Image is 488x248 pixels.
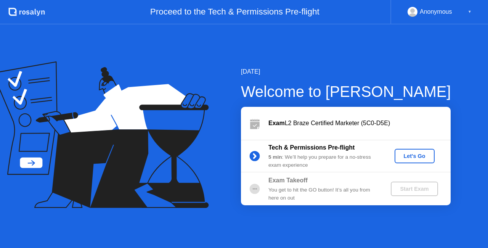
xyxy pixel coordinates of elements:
button: Start Exam [391,182,438,196]
b: 5 min [268,154,282,160]
div: [DATE] [241,67,451,76]
b: Exam Takeoff [268,177,308,184]
b: Exam [268,120,285,126]
div: L2 Braze Certified Marketer (5C0-D5E) [268,119,451,128]
b: Tech & Permissions Pre-flight [268,144,355,151]
div: You get to hit the GO button! It’s all you from here on out [268,186,378,202]
div: Let's Go [398,153,432,159]
div: Anonymous [420,7,452,17]
button: Let's Go [395,149,435,163]
div: Welcome to [PERSON_NAME] [241,80,451,103]
div: Start Exam [394,186,435,192]
div: ▼ [468,7,472,17]
div: : We’ll help you prepare for a no-stress exam experience [268,153,378,169]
